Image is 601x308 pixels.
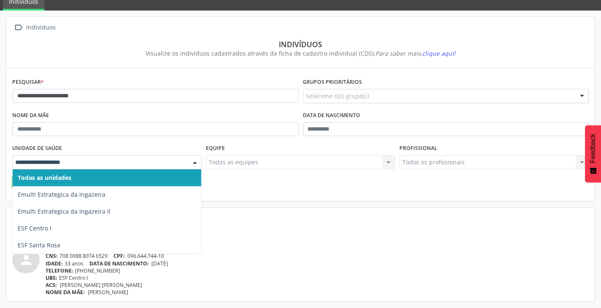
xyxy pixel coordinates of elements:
div: Indivíduos [18,40,583,49]
i:  [12,21,24,34]
div: Indivíduos [24,21,57,34]
span: ESF Santa Rosa [18,241,60,249]
button: Buscar [12,175,41,190]
span: UBS: [46,274,57,281]
span: Emulti Estrategica da Ingazeira [18,190,105,198]
span: [DATE] [151,260,168,267]
span: ACS: [46,281,57,289]
span: Selecione o(s) grupo(s) [306,91,369,100]
span: ESF Centro I [18,224,51,232]
label: Profissional [399,142,437,155]
label: Equipe [206,142,225,155]
span: 096.644.744-10 [127,252,164,260]
span: DATA DE NASCIMENTO: [89,260,149,267]
span: IDADE: [46,260,63,267]
div: Visualize os indivíduos cadastrados através da ficha de cadastro individual (CDS). [18,49,583,58]
span: Todas as unidades [18,174,71,182]
span: Feedback [589,134,597,163]
span: Emulti Estrategica da Ingazeira II [18,207,110,215]
span: clique aqui! [422,49,455,57]
div: 33 anos [46,260,589,267]
label: Grupos prioritários [303,76,362,89]
div: Exibindo 30 resultado(s) por página [12,222,589,231]
label: Nome da mãe [12,109,49,122]
span: CPF: [113,252,125,260]
i: Para saber mais, [375,49,455,57]
label: Data de nascimento [303,109,360,122]
span: CNS: [46,252,58,260]
div: [PHONE_NUMBER] [46,267,589,274]
span: [PERSON_NAME] [PERSON_NAME] [60,281,142,289]
a:  Indivíduos [12,21,57,34]
div: ESF Centro I [46,274,589,281]
i: person [19,252,34,268]
div: 708 0088 8074 6529 [46,252,589,260]
button: Feedback - Mostrar pesquisa [585,125,601,182]
span: [PERSON_NAME] [88,289,128,296]
div: 1 resultado(s) encontrado(s) [12,214,589,222]
label: Pesquisar [12,76,44,89]
label: Unidade de saúde [12,142,62,155]
span: TELEFONE: [46,267,73,274]
span: NOME DA MÃE: [46,289,85,296]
